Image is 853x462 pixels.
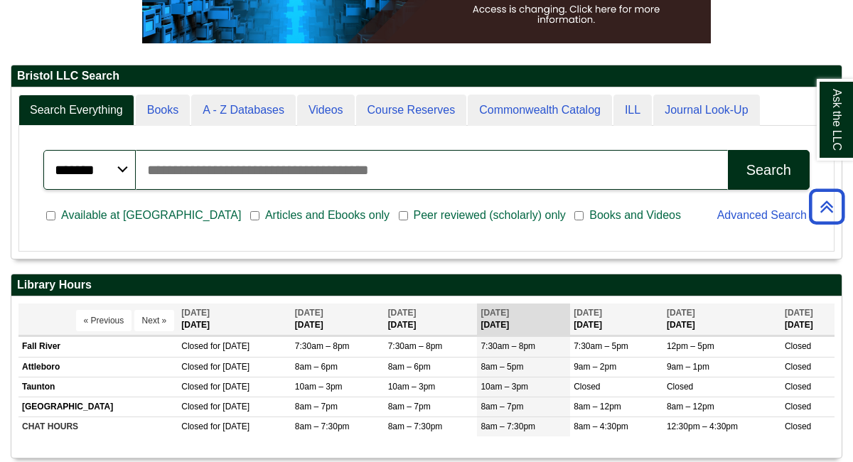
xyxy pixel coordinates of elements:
span: 8am – 6pm [295,362,338,372]
a: Commonwealth Catalog [468,95,612,127]
span: Books and Videos [584,207,687,224]
span: for [DATE] [210,341,250,351]
span: Closed [785,341,811,351]
span: Closed [574,382,600,392]
span: 8am – 7pm [481,402,523,412]
span: Articles and Ebooks only [259,207,395,224]
span: [DATE] [181,308,210,318]
span: Closed [181,341,208,351]
span: 8am – 12pm [667,402,714,412]
span: 8am – 7:30pm [388,421,443,431]
span: 8am – 7:30pm [481,421,535,431]
span: Closed [667,382,693,392]
button: Next » [134,310,175,331]
button: Search [728,150,810,190]
span: 8am – 12pm [574,402,621,412]
span: 10am – 3pm [481,382,528,392]
th: [DATE] [385,303,478,335]
span: 8am – 6pm [388,362,431,372]
td: Fall River [18,337,178,357]
span: Closed [181,382,208,392]
span: 12pm – 5pm [667,341,714,351]
span: 7:30am – 8pm [481,341,535,351]
button: « Previous [76,310,132,331]
span: [DATE] [785,308,813,318]
span: 7:30am – 8pm [295,341,350,351]
div: Search [746,162,791,178]
a: Back to Top [804,197,849,216]
span: [DATE] [574,308,602,318]
span: 8am – 7:30pm [295,421,350,431]
span: 8am – 7pm [295,402,338,412]
span: for [DATE] [210,421,250,431]
span: 9am – 2pm [574,362,616,372]
span: Available at [GEOGRAPHIC_DATA] [55,207,247,224]
span: [DATE] [481,308,509,318]
input: Available at [GEOGRAPHIC_DATA] [46,210,55,222]
span: [DATE] [388,308,417,318]
span: for [DATE] [210,362,250,372]
h2: Library Hours [11,274,842,296]
span: [DATE] [667,308,695,318]
td: Attleboro [18,357,178,377]
span: Closed [785,362,811,372]
a: Journal Look-Up [653,95,759,127]
span: 10am – 3pm [388,382,436,392]
input: Books and Videos [574,210,584,222]
th: [DATE] [477,303,570,335]
span: 8am – 4:30pm [574,421,628,431]
h2: Bristol LLC Search [11,65,842,87]
span: Closed [785,382,811,392]
span: 10am – 3pm [295,382,343,392]
span: 9am – 1pm [667,362,709,372]
span: Closed [181,362,208,372]
span: 7:30am – 8pm [388,341,443,351]
td: CHAT HOURS [18,417,178,437]
a: Videos [297,95,355,127]
th: [DATE] [291,303,385,335]
td: [GEOGRAPHIC_DATA] [18,397,178,417]
a: Books [136,95,190,127]
th: [DATE] [570,303,663,335]
a: Course Reserves [356,95,467,127]
th: [DATE] [663,303,781,335]
a: Search Everything [18,95,134,127]
th: [DATE] [781,303,835,335]
a: Advanced Search [717,209,807,221]
span: Closed [785,421,811,431]
span: 8am – 7pm [388,402,431,412]
span: 7:30am – 5pm [574,341,628,351]
span: 12:30pm – 4:30pm [667,421,738,431]
input: Peer reviewed (scholarly) only [399,210,408,222]
a: ILL [613,95,652,127]
input: Articles and Ebooks only [250,210,259,222]
span: Closed [181,402,208,412]
span: for [DATE] [210,382,250,392]
span: Closed [181,421,208,431]
span: [DATE] [295,308,323,318]
span: for [DATE] [210,402,250,412]
a: A - Z Databases [191,95,296,127]
span: Closed [785,402,811,412]
td: Taunton [18,377,178,397]
span: 8am – 5pm [481,362,523,372]
th: [DATE] [178,303,291,335]
span: Peer reviewed (scholarly) only [408,207,572,224]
